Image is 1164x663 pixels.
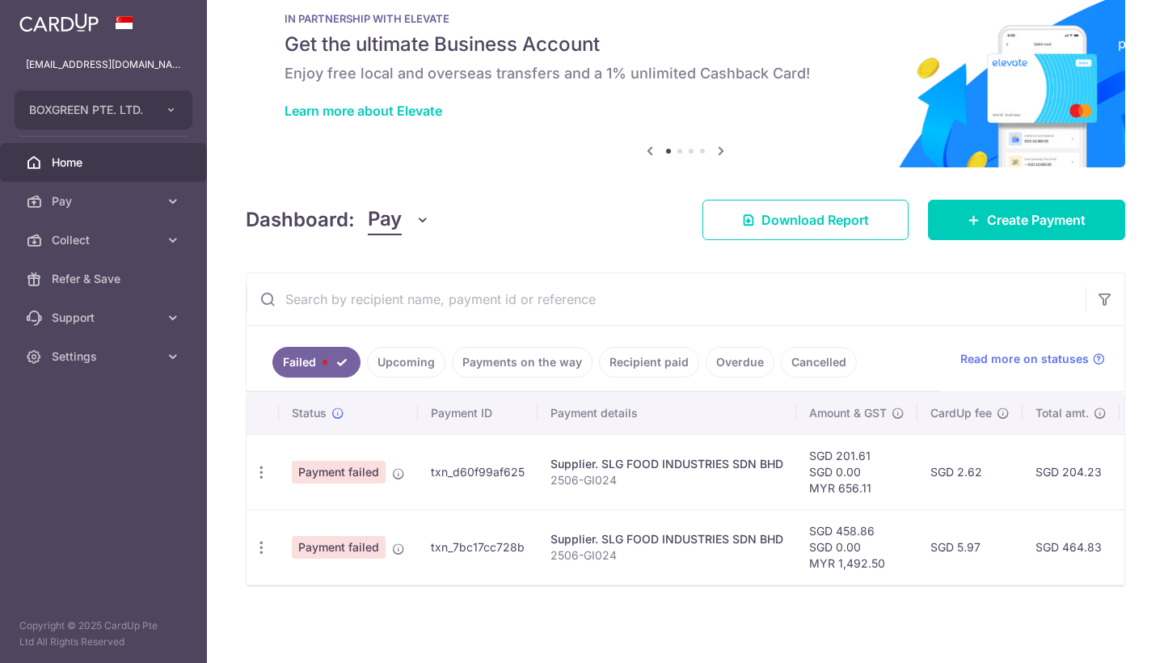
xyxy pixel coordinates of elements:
[368,205,402,235] span: Pay
[987,210,1086,230] span: Create Payment
[550,531,783,547] div: Supplier. SLG FOOD INDUSTRIES SDN BHD
[917,509,1023,585] td: SGD 5.97
[452,347,593,378] a: Payments on the way
[1023,509,1120,585] td: SGD 464.83
[246,205,355,234] h4: Dashboard:
[285,64,1086,83] h6: Enjoy free local and overseas transfers and a 1% unlimited Cashback Card!
[418,434,538,509] td: txn_d60f99af625
[550,472,783,488] p: 2506-GI024
[928,200,1125,240] a: Create Payment
[917,434,1023,509] td: SGD 2.62
[538,392,796,434] th: Payment details
[960,351,1089,367] span: Read more on statuses
[52,310,158,326] span: Support
[52,154,158,171] span: Home
[599,347,699,378] a: Recipient paid
[292,461,386,484] span: Payment failed
[285,103,442,119] a: Learn more about Elevate
[19,13,99,32] img: CardUp
[418,509,538,585] td: txn_7bc17cc728b
[930,405,992,421] span: CardUp fee
[960,351,1105,367] a: Read more on statuses
[292,536,386,559] span: Payment failed
[1035,405,1089,421] span: Total amt.
[26,57,181,73] p: [EMAIL_ADDRESS][DOMAIN_NAME]
[796,434,917,509] td: SGD 201.61 SGD 0.00 MYR 656.11
[247,273,1086,325] input: Search by recipient name, payment id or reference
[52,348,158,365] span: Settings
[781,347,857,378] a: Cancelled
[796,509,917,585] td: SGD 458.86 SGD 0.00 MYR 1,492.50
[52,232,158,248] span: Collect
[702,200,909,240] a: Download Report
[52,193,158,209] span: Pay
[285,12,1086,25] p: IN PARTNERSHIP WITH ELEVATE
[418,392,538,434] th: Payment ID
[292,405,327,421] span: Status
[285,32,1086,57] h5: Get the ultimate Business Account
[15,91,192,129] button: BOXGREEN PTE. LTD.
[550,456,783,472] div: Supplier. SLG FOOD INDUSTRIES SDN BHD
[809,405,887,421] span: Amount & GST
[706,347,774,378] a: Overdue
[272,347,361,378] a: Failed
[761,210,869,230] span: Download Report
[367,347,445,378] a: Upcoming
[29,102,149,118] span: BOXGREEN PTE. LTD.
[37,11,70,26] span: Help
[1023,434,1120,509] td: SGD 204.23
[52,271,158,287] span: Refer & Save
[550,547,783,564] p: 2506-GI024
[368,205,430,235] button: Pay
